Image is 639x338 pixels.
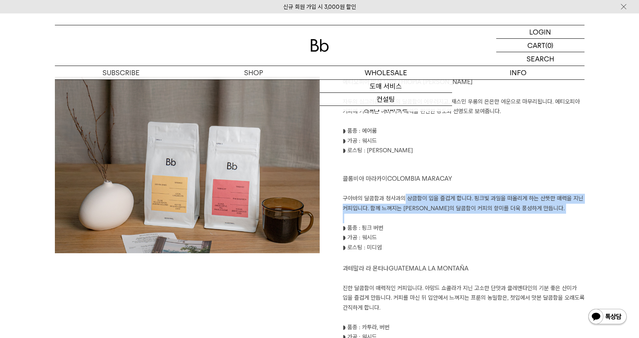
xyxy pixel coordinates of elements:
[310,39,329,52] img: 로고
[527,39,545,52] p: CART
[545,39,553,52] p: (0)
[320,66,452,79] p: WHOLESALE
[387,175,452,182] span: COLOMBIA MARACAY
[55,66,187,79] a: SUBSCRIBE
[389,265,469,272] span: GUATEMALA LA MONTAÑA
[496,39,585,52] a: CART (0)
[527,52,554,66] p: SEARCH
[529,25,551,38] p: LOGIN
[187,66,320,79] a: SHOP
[320,93,452,106] a: 컨설팅
[588,308,627,326] img: 카카오톡 채널 1:1 채팅 버튼
[343,126,585,136] p: ◗ 품종 : 에어룸
[343,146,585,156] p: ◗ 로스팅 : [PERSON_NAME]
[496,25,585,39] a: LOGIN
[343,233,585,243] p: ◗ 가공 : 워시드
[283,3,356,10] a: 신규 회원 가입 시 3,000원 할인
[55,77,320,289] img: 47da8b04e74e9182346a1dafc9698e2b_171753.jpg
[343,323,585,333] p: ◗ 품종 : 카투라, 버번
[320,80,452,93] a: 도매 서비스
[320,106,452,119] a: 오피스 커피구독
[343,175,387,182] span: 콜롬비아 마라카이
[343,265,389,272] span: 과테말라 라 몬타냐
[343,97,585,117] p: 자두의 싱그러움과 황도의 달콤함이 어우러지고, 재스민 우롱의 은은한 여운으로 마무리됩니다. 에티오피아 커피에 기대하는 여러 가지 매력을 편안한 강도와 선명도로 보여줍니다.
[343,223,585,233] p: ◗ 품종 : 핑크 버번
[452,66,585,79] p: INFO
[343,243,585,253] p: ◗ 로스팅 : 미디엄
[343,194,585,213] p: 구아바의 달콤함과 청사과의 상큼함이 입을 즐겁게 합니다. 핑크빛 과일을 떠올리게 하는 산뜻한 매력을 지닌 커피입니다. 함께 느껴지는 [PERSON_NAME]의 달콤함이 커피의...
[343,136,585,146] p: ◗ 가공 : 워시드
[343,284,585,313] p: 진한 달콤함이 매력적인 커피입니다. 아망드 쇼콜라가 지닌 고소한 단맛과 클레멘타인의 기분 좋은 산미가 입을 즐겁게 만듭니다. 커피를 마신 뒤 입안에서 느껴지는 프룬의 농밀함은...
